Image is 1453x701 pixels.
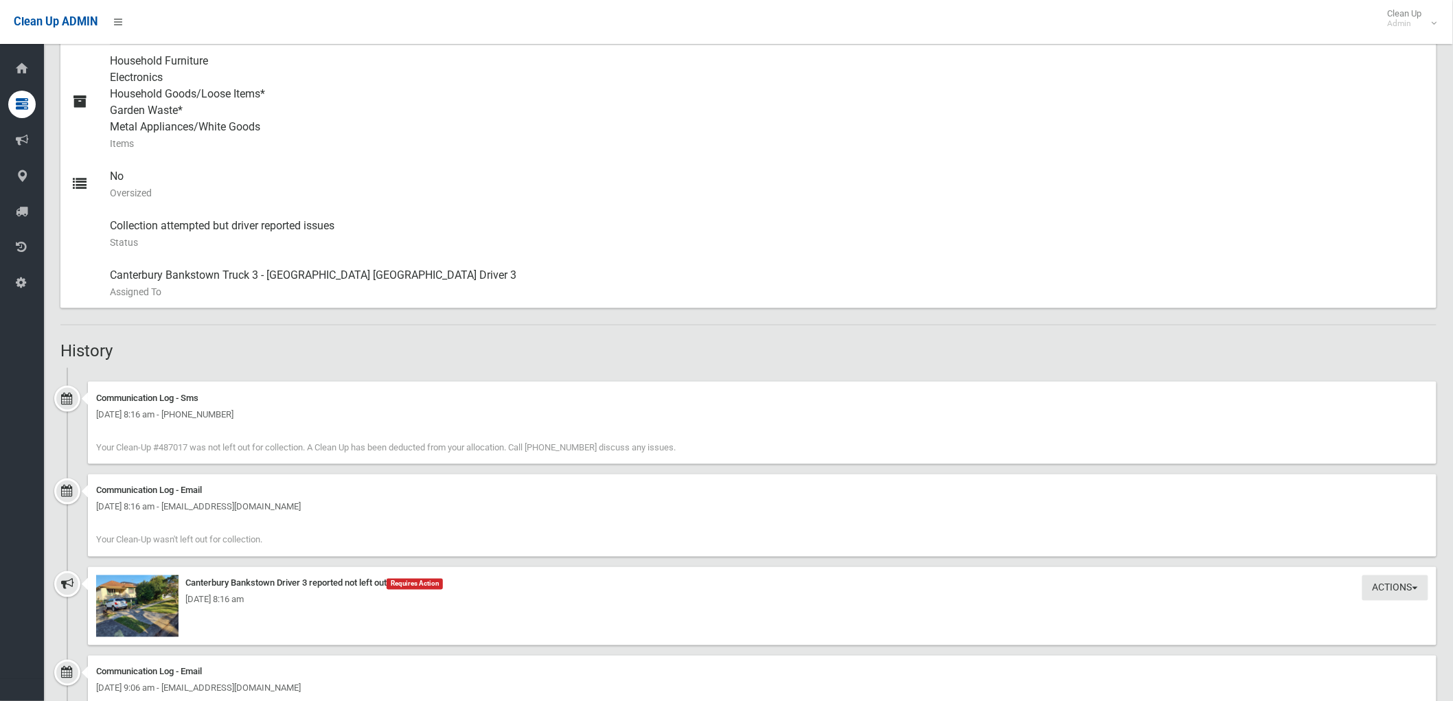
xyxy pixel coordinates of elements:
small: Admin [1388,19,1422,29]
button: Actions [1362,575,1428,601]
div: [DATE] 8:16 am - [EMAIL_ADDRESS][DOMAIN_NAME] [96,499,1428,516]
small: Items [110,135,1426,152]
div: [DATE] 8:16 am [96,592,1428,608]
span: Your Clean-Up wasn't left out for collection. [96,535,262,545]
div: [DATE] 9:06 am - [EMAIL_ADDRESS][DOMAIN_NAME] [96,680,1428,697]
span: Your Clean-Up #487017 was not left out for collection. A Clean Up has been deducted from your all... [96,442,676,452]
span: Clean Up [1381,8,1436,29]
span: Clean Up ADMIN [14,15,98,28]
div: Communication Log - Sms [96,390,1428,406]
div: Canterbury Bankstown Truck 3 - [GEOGRAPHIC_DATA] [GEOGRAPHIC_DATA] Driver 3 [110,259,1426,308]
div: Communication Log - Email [96,664,1428,680]
div: No [110,160,1426,209]
small: Assigned To [110,284,1426,300]
h2: History [60,342,1437,360]
span: Requires Action [387,579,443,590]
small: Oversized [110,185,1426,201]
div: Canterbury Bankstown Driver 3 reported not left out [96,575,1428,592]
img: 2025-10-0808.15.385064632689991053639.jpg [96,575,179,637]
div: [DATE] 8:16 am - [PHONE_NUMBER] [96,406,1428,423]
div: Communication Log - Email [96,483,1428,499]
div: Collection attempted but driver reported issues [110,209,1426,259]
div: Household Furniture Electronics Household Goods/Loose Items* Garden Waste* Metal Appliances/White... [110,45,1426,160]
small: Status [110,234,1426,251]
